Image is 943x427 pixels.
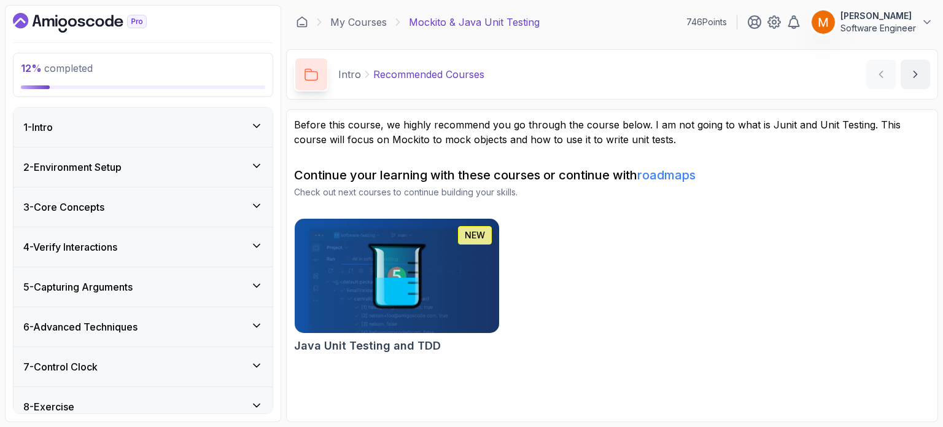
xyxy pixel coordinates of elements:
[21,62,93,74] span: completed
[294,117,930,147] p: Before this course, we highly recommend you go through the course below. I am not going to what i...
[840,10,916,22] p: [PERSON_NAME]
[812,10,835,34] img: user profile image
[294,186,930,198] p: Check out next courses to continue building your skills.
[295,219,499,333] img: Java Unit Testing and TDD card
[23,240,117,254] h3: 4 - Verify Interactions
[23,200,104,214] h3: 3 - Core Concepts
[811,10,933,34] button: user profile image[PERSON_NAME]Software Engineer
[465,229,485,241] p: NEW
[14,347,273,386] button: 7-Control Clock
[13,13,175,33] a: Dashboard
[21,62,42,74] span: 12 %
[294,218,500,355] a: Java Unit Testing and TDD cardNEWJava Unit Testing and TDD
[23,359,98,374] h3: 7 - Control Clock
[686,16,727,28] p: 746 Points
[296,16,308,28] a: Dashboard
[14,227,273,267] button: 4-Verify Interactions
[866,60,896,89] button: previous content
[637,168,696,182] a: roadmaps
[23,399,74,414] h3: 8 - Exercise
[330,15,387,29] a: My Courses
[14,387,273,426] button: 8-Exercise
[338,67,361,82] p: Intro
[14,187,273,227] button: 3-Core Concepts
[294,166,930,184] h2: Continue your learning with these courses or continue with
[14,307,273,347] button: 6-Advanced Techniques
[14,267,273,307] button: 5-Capturing Arguments
[14,147,273,187] button: 2-Environment Setup
[23,319,138,334] h3: 6 - Advanced Techniques
[901,60,930,89] button: next content
[840,22,916,34] p: Software Engineer
[409,15,540,29] p: Mockito & Java Unit Testing
[23,120,53,135] h3: 1 - Intro
[14,108,273,147] button: 1-Intro
[373,67,484,82] p: Recommended Courses
[23,160,122,174] h3: 2 - Environment Setup
[294,337,441,355] h2: Java Unit Testing and TDD
[23,280,133,294] h3: 5 - Capturing Arguments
